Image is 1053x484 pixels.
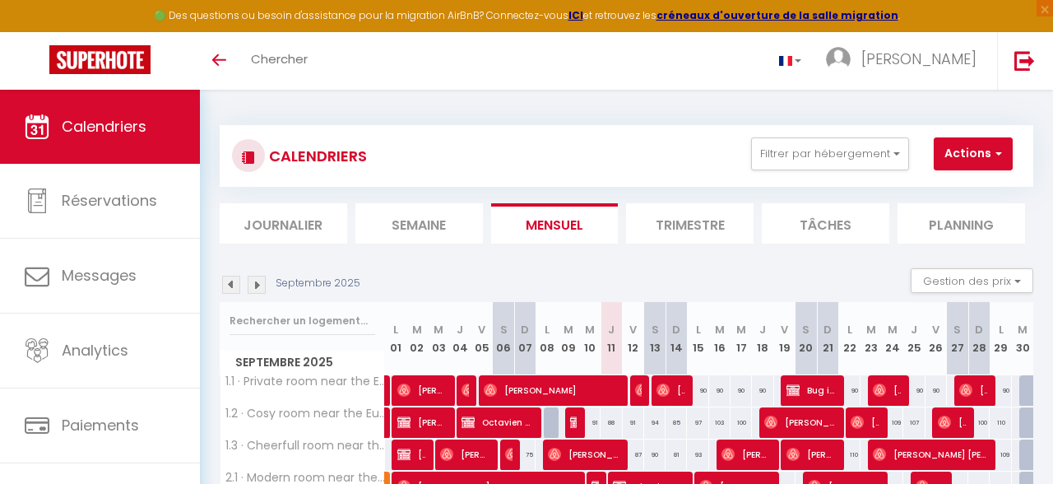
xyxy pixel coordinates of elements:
th: 22 [838,302,860,375]
span: 1.3 · Cheerfull room near the European institutions [223,440,387,452]
span: [PERSON_NAME] [635,375,642,406]
th: 02 [406,302,428,375]
span: [PERSON_NAME] [397,439,426,470]
th: 12 [623,302,644,375]
div: 81 [666,440,687,470]
li: Journalier [220,203,347,244]
img: Super Booking [49,45,151,74]
th: 14 [666,302,687,375]
abbr: S [953,322,961,337]
th: 17 [731,302,752,375]
th: 30 [1012,302,1033,375]
th: 15 [687,302,708,375]
span: [PERSON_NAME] [484,375,619,406]
a: créneaux d'ouverture de la salle migration [656,8,898,22]
div: 100 [731,407,752,438]
th: 04 [449,302,471,375]
abbr: J [911,322,917,337]
span: 2.1 · Modern room near the European institutions [223,472,387,484]
li: Tâches [762,203,889,244]
img: logout [1014,50,1035,71]
span: Calendriers [62,116,146,137]
div: 85 [666,407,687,438]
span: [PERSON_NAME] [656,375,685,406]
span: 1.2 · Cosy room near the European institutions [223,407,387,420]
div: 75 [514,440,536,470]
input: Rechercher un logement... [230,306,375,336]
div: 110 [990,407,1011,438]
abbr: V [781,322,788,337]
abbr: L [393,322,398,337]
th: 05 [471,302,493,375]
li: Semaine [355,203,483,244]
span: [PERSON_NAME] [938,407,967,438]
a: ... [PERSON_NAME] [814,32,997,90]
div: 90 [838,375,860,406]
div: 87 [623,440,644,470]
abbr: J [608,322,615,337]
span: Analytics [62,340,128,361]
span: [PERSON_NAME] [721,439,772,470]
div: 90 [752,375,773,406]
p: Septembre 2025 [276,276,360,291]
span: Septembre 2025 [220,351,384,375]
span: Réservations [62,190,157,211]
abbr: M [585,322,595,337]
abbr: V [629,322,637,337]
div: 91 [579,407,601,438]
abbr: J [457,322,463,337]
th: 21 [817,302,838,375]
span: Paiements [62,415,139,435]
div: 90 [731,375,752,406]
div: 91 [623,407,644,438]
abbr: D [975,322,983,337]
div: 93 [687,440,708,470]
a: [PERSON_NAME] [378,375,387,407]
th: 20 [796,302,817,375]
th: 09 [558,302,579,375]
th: 01 [385,302,406,375]
abbr: L [696,322,701,337]
span: [PERSON_NAME] [959,375,988,406]
abbr: D [521,322,529,337]
div: 90 [644,440,666,470]
abbr: V [932,322,939,337]
th: 24 [882,302,903,375]
abbr: S [802,322,809,337]
abbr: M [736,322,746,337]
abbr: M [866,322,876,337]
th: 08 [536,302,557,375]
span: [PERSON_NAME] [397,407,448,438]
h3: CALENDRIERS [265,137,367,175]
abbr: S [652,322,659,337]
span: Bug importation NA [786,375,837,406]
span: [PERSON_NAME] [861,49,976,69]
abbr: M [1018,322,1027,337]
span: 1.1 · Private room near the European institutions [223,375,387,388]
abbr: D [672,322,680,337]
div: 97 [687,407,708,438]
span: [PERSON_NAME] [851,407,879,438]
li: Mensuel [491,203,619,244]
th: 16 [709,302,731,375]
abbr: S [500,322,508,337]
span: [PERSON_NAME] [PERSON_NAME] [873,439,987,470]
div: 88 [601,407,622,438]
div: 90 [990,375,1011,406]
a: Chercher [239,32,320,90]
span: [PERSON_NAME] [462,375,469,406]
th: 19 [774,302,796,375]
abbr: M [412,322,422,337]
abbr: L [545,322,550,337]
abbr: L [847,322,852,337]
div: 90 [925,375,947,406]
th: 26 [925,302,947,375]
th: 23 [860,302,882,375]
abbr: J [759,322,766,337]
div: 109 [990,440,1011,470]
span: Octavien NA [462,407,533,438]
th: 25 [903,302,925,375]
span: Chercher [251,50,308,67]
abbr: M [564,322,573,337]
button: Actions [934,137,1013,170]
